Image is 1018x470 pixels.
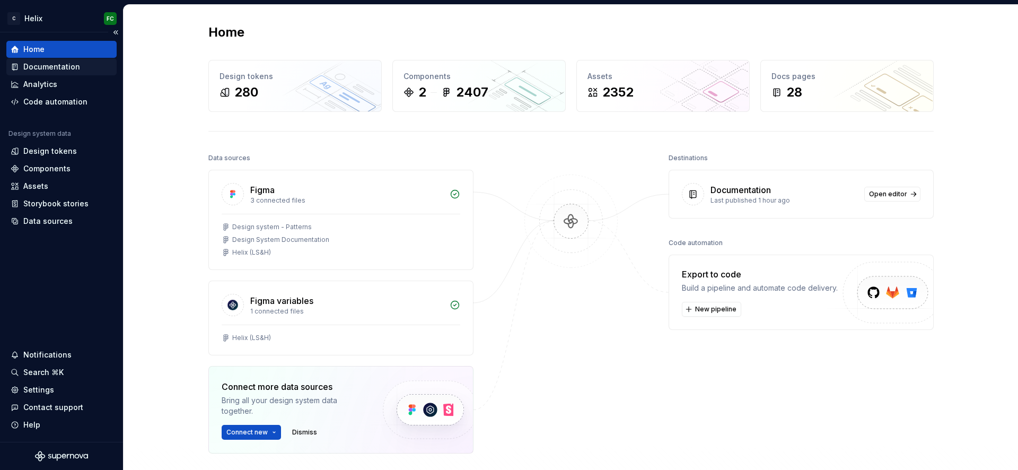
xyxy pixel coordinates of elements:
[23,216,73,227] div: Data sources
[576,60,750,112] a: Assets2352
[222,380,365,393] div: Connect more data sources
[222,395,365,416] div: Bring all your design system data together.
[232,236,329,244] div: Design System Documentation
[232,334,271,342] div: Helix (LS&H)
[6,399,117,416] button: Contact support
[760,60,934,112] a: Docs pages28
[6,58,117,75] a: Documentation
[456,84,488,101] div: 2407
[23,350,72,360] div: Notifications
[23,62,80,72] div: Documentation
[23,97,87,107] div: Code automation
[710,184,771,196] div: Documentation
[695,305,736,314] span: New pipeline
[6,213,117,230] a: Data sources
[864,187,920,202] a: Open editor
[208,60,382,112] a: Design tokens280
[6,178,117,195] a: Assets
[250,294,313,307] div: Figma variables
[6,195,117,212] a: Storybook stories
[24,13,42,24] div: Helix
[208,151,250,166] div: Data sources
[869,190,907,198] span: Open editor
[208,170,473,270] a: Figma3 connected filesDesign system - PatternsDesign System DocumentationHelix (LS&H)
[35,451,88,462] svg: Supernova Logo
[6,364,117,381] button: Search ⌘K
[250,184,275,196] div: Figma
[23,385,54,395] div: Settings
[6,76,117,93] a: Analytics
[208,281,473,355] a: Figma variables1 connected filesHelix (LS&H)
[710,196,858,205] div: Last published 1 hour ago
[234,84,258,101] div: 280
[771,71,923,82] div: Docs pages
[6,93,117,110] a: Code automation
[23,181,48,192] div: Assets
[292,428,317,437] span: Dismiss
[222,425,281,440] button: Connect new
[682,302,741,317] button: New pipeline
[392,60,566,112] a: Components22407
[6,160,117,177] a: Components
[250,307,443,316] div: 1 connected files
[2,7,121,30] button: CHelixFC
[23,402,83,413] div: Contact support
[107,14,114,23] div: FC
[786,84,802,101] div: 28
[108,25,123,40] button: Collapse sidebar
[682,283,838,293] div: Build a pipeline and automate code delivery.
[587,71,739,82] div: Assets
[682,268,838,281] div: Export to code
[23,44,45,55] div: Home
[403,71,555,82] div: Components
[6,416,117,433] button: Help
[232,248,271,257] div: Helix (LS&H)
[23,163,71,174] div: Components
[6,41,117,58] a: Home
[287,425,322,440] button: Dismiss
[6,143,117,160] a: Design tokens
[7,12,20,25] div: C
[220,71,371,82] div: Design tokens
[232,223,312,231] div: Design system - Patterns
[208,24,244,41] h2: Home
[6,381,117,398] a: Settings
[250,196,443,205] div: 3 connected files
[23,420,40,430] div: Help
[669,151,708,166] div: Destinations
[23,146,77,156] div: Design tokens
[23,79,57,90] div: Analytics
[6,346,117,363] button: Notifications
[23,198,89,209] div: Storybook stories
[669,236,723,250] div: Code automation
[418,84,426,101] div: 2
[226,428,268,437] span: Connect new
[602,84,634,101] div: 2352
[8,129,71,138] div: Design system data
[23,367,64,378] div: Search ⌘K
